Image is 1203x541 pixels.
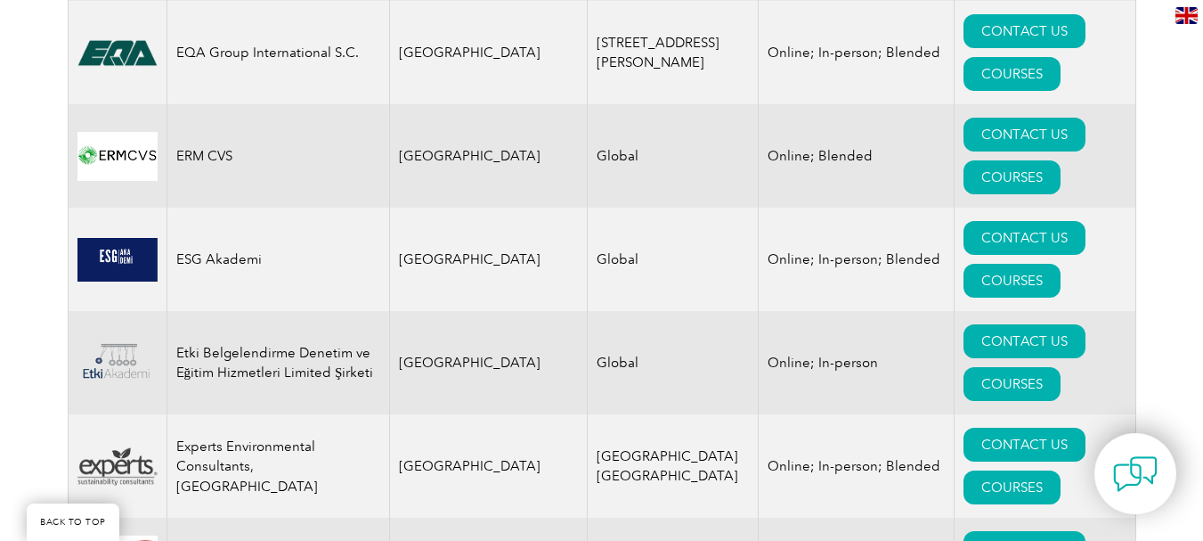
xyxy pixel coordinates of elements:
[77,447,158,486] img: 76c62400-dc49-ea11-a812-000d3a7940d5-logo.png
[588,208,759,311] td: Global
[389,311,588,414] td: [GEOGRAPHIC_DATA]
[759,104,955,208] td: Online; Blended
[588,1,759,104] td: [STREET_ADDRESS][PERSON_NAME]
[167,414,389,518] td: Experts Environmental Consultants, [GEOGRAPHIC_DATA]
[389,1,588,104] td: [GEOGRAPHIC_DATA]
[963,118,1085,152] a: CONTACT US
[77,238,158,282] img: b30af040-fd5b-f011-bec2-000d3acaf2fb-logo.png
[759,1,955,104] td: Online; In-person; Blended
[963,57,1061,91] a: COURSES
[963,324,1085,358] a: CONTACT US
[759,414,955,518] td: Online; In-person; Blended
[389,104,588,208] td: [GEOGRAPHIC_DATA]
[963,221,1085,255] a: CONTACT US
[167,311,389,414] td: Etki Belgelendirme Denetim ve Eğitim Hizmetleri Limited Şirketi
[27,504,119,541] a: BACK TO TOP
[963,14,1085,48] a: CONTACT US
[963,471,1061,504] a: COURSES
[77,132,158,181] img: 607f6408-376f-eb11-a812-002248153038-logo.png
[588,311,759,414] td: Global
[588,414,759,518] td: [GEOGRAPHIC_DATA] [GEOGRAPHIC_DATA]
[588,104,759,208] td: Global
[1113,452,1158,496] img: contact-chat.png
[167,104,389,208] td: ERM CVS
[1175,7,1198,24] img: en
[167,1,389,104] td: EQA Group International S.C.
[759,208,955,311] td: Online; In-person; Blended
[963,264,1061,298] a: COURSES
[759,311,955,414] td: Online; In-person
[389,208,588,311] td: [GEOGRAPHIC_DATA]
[963,367,1061,401] a: COURSES
[167,208,389,311] td: ESG Akademi
[963,428,1085,462] a: CONTACT US
[963,160,1061,194] a: COURSES
[389,414,588,518] td: [GEOGRAPHIC_DATA]
[77,31,158,75] img: cf3e4118-476f-eb11-a812-00224815377e-logo.png
[77,323,158,403] img: 9e2fa28f-829b-ea11-a812-000d3a79722d-logo.png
